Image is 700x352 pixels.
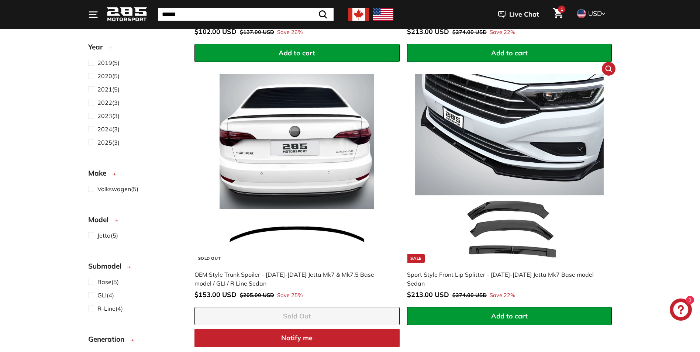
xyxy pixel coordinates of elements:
[407,66,612,307] a: Sale Sport Style Front Lip Splitter - [DATE]-[DATE] Jetta Mk7 Base model Sedan Save 22%
[194,44,400,62] button: Add to cart
[194,329,400,347] button: Notify me
[452,292,487,298] span: $274.00 USD
[107,6,147,23] img: Logo_285_Motorsport_areodynamics_components
[88,39,183,58] button: Year
[407,290,449,299] span: $213.00 USD
[277,291,303,300] span: Save 25%
[97,185,131,193] span: Volkswagen
[97,232,111,239] span: Jetta
[97,125,120,134] span: (3)
[279,49,315,57] span: Add to cart
[277,28,303,37] span: Save 26%
[194,270,392,288] div: OEM Style Trunk Spoiler - [DATE]-[DATE] Jetta Mk7 & Mk7.5 Base model / GLI / R Line Sedan
[88,214,114,225] span: Model
[97,59,112,66] span: 2019
[489,5,549,24] button: Live Chat
[97,112,112,120] span: 2023
[97,231,118,240] span: (5)
[88,332,183,350] button: Generation
[194,66,400,307] a: Sold Out OEM Style Trunk Spoiler - [DATE]-[DATE] Jetta Mk7 & Mk7.5 Base model / GLI / R Line Seda...
[97,86,112,93] span: 2021
[490,291,515,300] span: Save 22%
[195,254,224,263] div: Sold Out
[97,277,119,286] span: (5)
[97,72,112,80] span: 2020
[97,139,112,146] span: 2025
[283,312,311,320] span: Sold Out
[97,125,112,133] span: 2024
[88,42,108,52] span: Year
[97,98,120,107] span: (3)
[194,27,237,36] span: $102.00 USD
[97,99,112,106] span: 2022
[88,212,183,231] button: Model
[158,8,334,21] input: Search
[549,2,568,27] a: Cart
[88,261,127,272] span: Submodel
[194,307,400,325] button: Sold Out
[97,291,107,299] span: GLI
[668,298,694,322] inbox-online-store-chat: Shopify online store chat
[240,29,274,35] span: $137.00 USD
[97,58,120,67] span: (5)
[97,138,120,147] span: (3)
[407,270,605,288] div: Sport Style Front Lip Splitter - [DATE]-[DATE] Jetta Mk7 Base model Sedan
[509,10,539,19] span: Live Chat
[97,278,111,286] span: Base
[491,312,528,320] span: Add to cart
[97,291,114,300] span: (4)
[97,305,115,312] span: R-Line
[97,85,120,94] span: (5)
[491,49,528,57] span: Add to cart
[452,29,487,35] span: $274.00 USD
[407,307,612,325] button: Add to cart
[88,166,183,184] button: Make
[97,304,123,313] span: (4)
[407,27,449,36] span: $213.00 USD
[407,254,424,263] div: Sale
[194,290,237,299] span: $153.00 USD
[88,168,112,179] span: Make
[88,334,130,345] span: Generation
[561,6,563,12] span: 1
[97,111,120,120] span: (3)
[97,72,120,80] span: (5)
[88,259,183,277] button: Submodel
[240,292,274,298] span: $205.00 USD
[588,9,602,18] span: USD
[407,44,612,62] button: Add to cart
[97,184,138,193] span: (5)
[490,28,515,37] span: Save 22%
